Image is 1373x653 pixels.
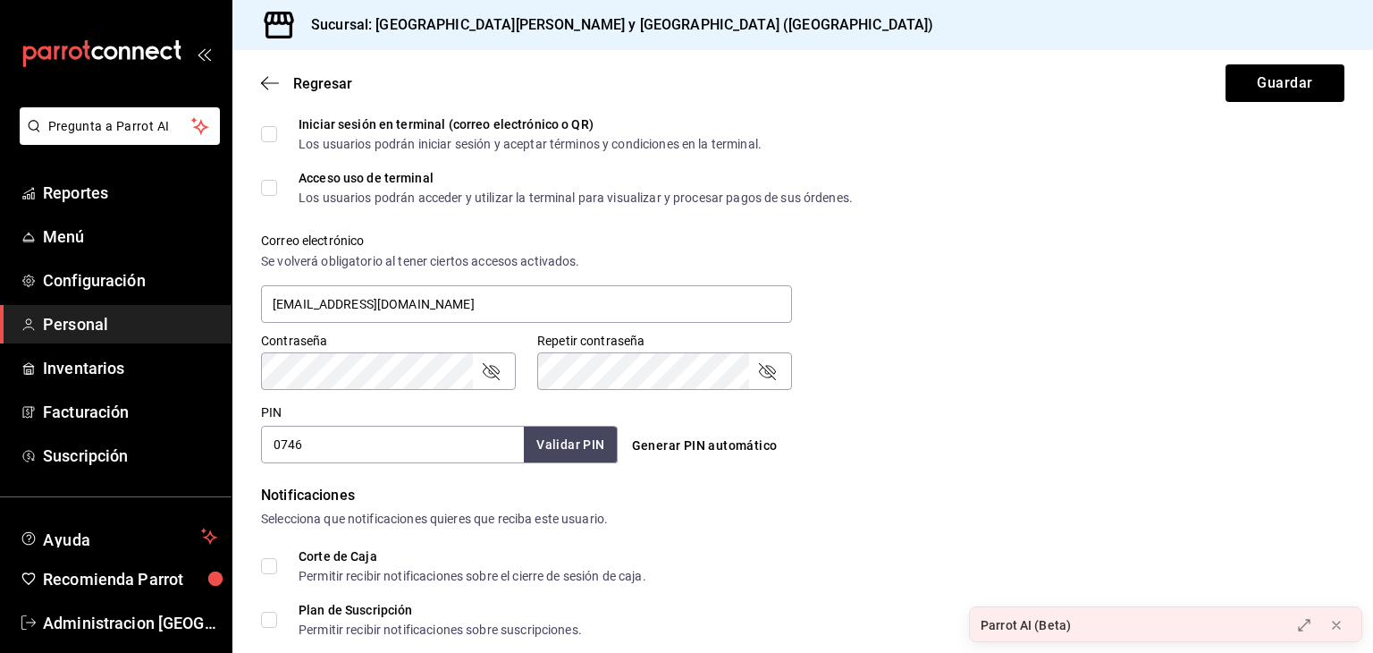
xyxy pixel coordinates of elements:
button: passwordField [756,360,778,382]
span: Configuración [43,268,217,293]
span: Administracion [GEOGRAPHIC_DATA][PERSON_NAME] [43,611,217,635]
label: PIN [261,406,282,419]
button: Validar PIN [524,427,617,463]
div: Corte de Caja [299,550,646,563]
div: Plan de Suscripción [299,604,582,616]
div: Se volverá obligatorio al tener ciertos accesos activados. [261,252,792,271]
span: Personal [43,312,217,336]
div: Iniciar sesión en terminal (correo electrónico o QR) [299,118,762,131]
label: Correo electrónico [261,234,792,247]
button: open_drawer_menu [197,47,211,61]
div: Permitir recibir notificaciones sobre el cierre de sesión de caja. [299,570,646,582]
div: Los usuarios podrán iniciar sesión y aceptar términos y condiciones en la terminal. [299,138,762,150]
div: Selecciona que notificaciones quieres que reciba este usuario. [261,510,1344,529]
button: Regresar [261,75,352,92]
span: Inventarios [43,356,217,380]
span: Facturación [43,400,217,424]
div: Los usuarios podrán acceder y utilizar la terminal para visualizar y procesar pagos de sus órdenes. [299,191,853,204]
a: Pregunta a Parrot AI [13,130,220,148]
span: Ayuda [43,526,194,547]
span: Menú [43,225,217,249]
h3: Sucursal: [GEOGRAPHIC_DATA][PERSON_NAME] y [GEOGRAPHIC_DATA] ([GEOGRAPHIC_DATA]) [297,14,934,36]
span: Recomienda Parrot [43,567,217,591]
span: Regresar [293,75,352,92]
label: Contraseña [261,335,516,347]
span: Reportes [43,181,217,205]
button: Generar PIN automático [625,429,785,462]
div: Acceso uso de terminal [299,172,853,184]
span: Suscripción [43,444,217,468]
div: Permitir recibir notificaciones sobre suscripciones. [299,623,582,636]
input: 3 a 6 dígitos [261,426,524,463]
label: Repetir contraseña [537,335,792,347]
div: Parrot AI (Beta) [981,616,1071,635]
button: Guardar [1226,64,1344,102]
button: passwordField [480,360,501,382]
span: Pregunta a Parrot AI [48,117,192,136]
button: Pregunta a Parrot AI [20,107,220,145]
div: Notificaciones [261,485,1344,506]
